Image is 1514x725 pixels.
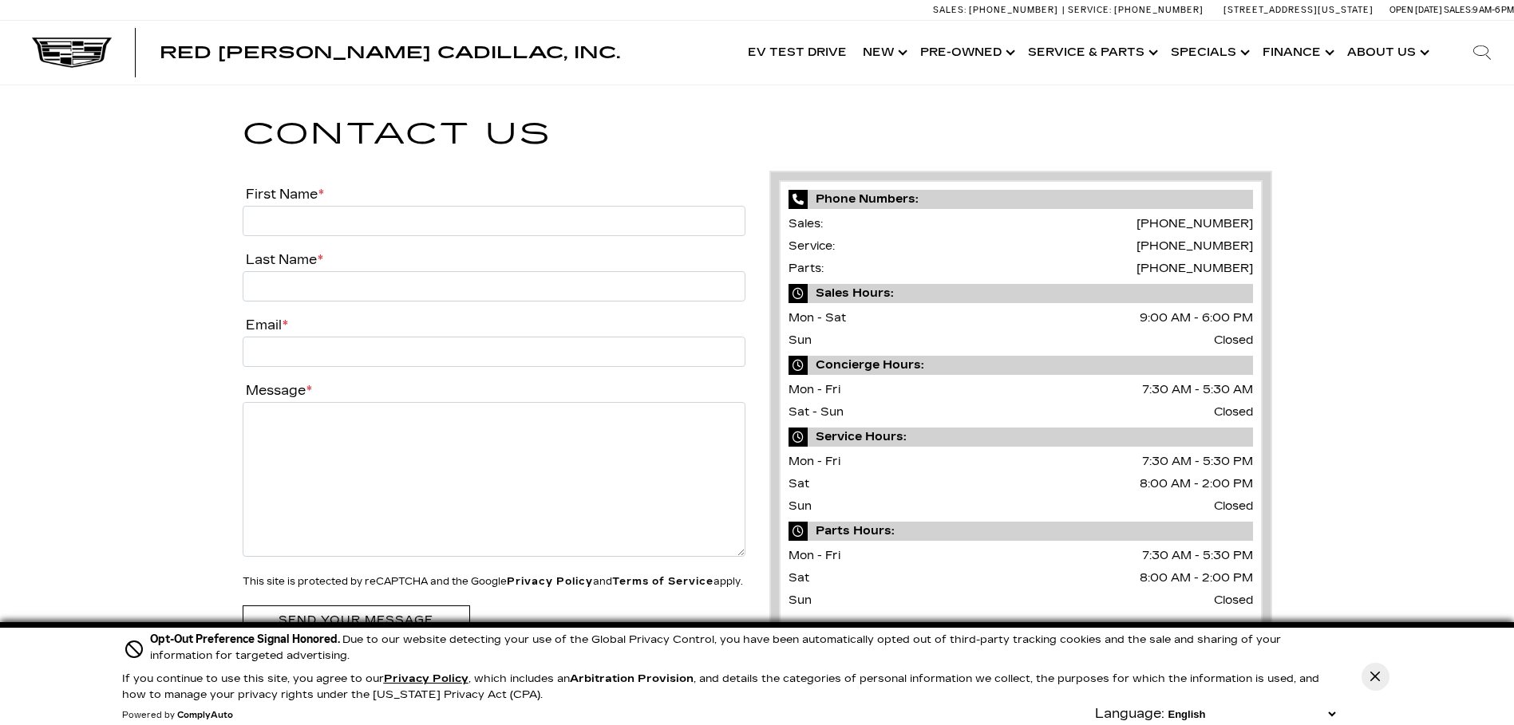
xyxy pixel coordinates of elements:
a: Pre-Owned [912,21,1020,85]
span: Sat [789,477,809,491]
span: Mon - Fri [789,383,840,396]
a: [PHONE_NUMBER] [1136,262,1253,275]
span: [PHONE_NUMBER] [1114,5,1204,15]
span: 9 AM-6 PM [1472,5,1514,15]
span: [PHONE_NUMBER] [969,5,1058,15]
span: Closed [1214,495,1253,518]
span: Red [PERSON_NAME] Cadillac, Inc. [160,43,620,62]
a: Finance [1255,21,1339,85]
span: Sun [789,333,812,347]
span: Sat - Sun [789,405,844,419]
a: New [855,21,912,85]
span: Service: [789,239,835,253]
a: Privacy Policy [507,576,593,587]
a: Service: [PHONE_NUMBER] [1062,6,1208,14]
span: Closed [1214,401,1253,424]
div: Due to our website detecting your use of the Global Privacy Control, you have been automatically ... [150,631,1339,664]
a: Privacy Policy [384,672,468,685]
span: Sales Hours: [789,284,1253,303]
span: 9:00 AM - 6:00 PM [1140,307,1253,329]
label: Email [243,317,288,333]
a: Service & Parts [1020,21,1163,85]
span: Mon - Fri [789,549,840,562]
a: [PHONE_NUMBER] [1136,239,1253,253]
span: 7:30 AM - 5:30 PM [1142,451,1253,473]
h1: Contact Us [243,111,1272,158]
span: Parts: [789,262,824,275]
span: Open [DATE] [1389,5,1442,15]
span: 7:30 AM - 5:30 AM [1142,379,1253,401]
span: Sales: [789,217,823,231]
span: Sales: [1444,5,1472,15]
span: Sat [789,571,809,585]
span: Closed [1214,329,1253,352]
label: Last Name [243,252,323,267]
span: 8:00 AM - 2:00 PM [1140,567,1253,589]
img: Cadillac Dark Logo with Cadillac White Text [32,37,112,68]
a: [PHONE_NUMBER] [1136,217,1253,231]
span: Mon - Sat [789,311,846,325]
span: Concierge Hours: [789,356,1253,375]
span: Closed [1214,589,1253,612]
a: About Us [1339,21,1434,85]
span: Sun [789,593,812,607]
a: Specials [1163,21,1255,85]
span: Sun [789,499,812,513]
div: Powered by [122,711,233,720]
span: Parts Hours: [789,522,1253,541]
span: Service: [1068,5,1112,15]
span: Sales: [933,5,967,15]
select: Language Select [1164,707,1339,722]
span: 7:30 AM - 5:30 PM [1142,545,1253,567]
small: This site is protected by reCAPTCHA and the Google and apply. [243,576,743,587]
a: Terms of Service [612,576,714,587]
strong: Arbitration Provision [570,672,694,685]
label: Message [243,383,312,398]
span: Service Hours: [789,428,1253,447]
span: Mon - Fri [789,455,840,468]
input: Send your message [243,605,470,635]
a: Red [PERSON_NAME] Cadillac, Inc. [160,45,620,61]
span: Phone Numbers: [789,190,1253,209]
label: First Name [243,187,324,202]
a: ComplyAuto [177,711,233,720]
p: If you continue to use this site, you agree to our , which includes an , and details the categori... [122,672,1319,701]
a: [STREET_ADDRESS][US_STATE] [1223,5,1374,15]
a: Sales: [PHONE_NUMBER] [933,6,1062,14]
button: Close Button [1362,663,1389,691]
span: 8:00 AM - 2:00 PM [1140,473,1253,495]
span: Opt-Out Preference Signal Honored . [150,632,342,646]
a: EV Test Drive [740,21,855,85]
div: Language: [1095,707,1164,720]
